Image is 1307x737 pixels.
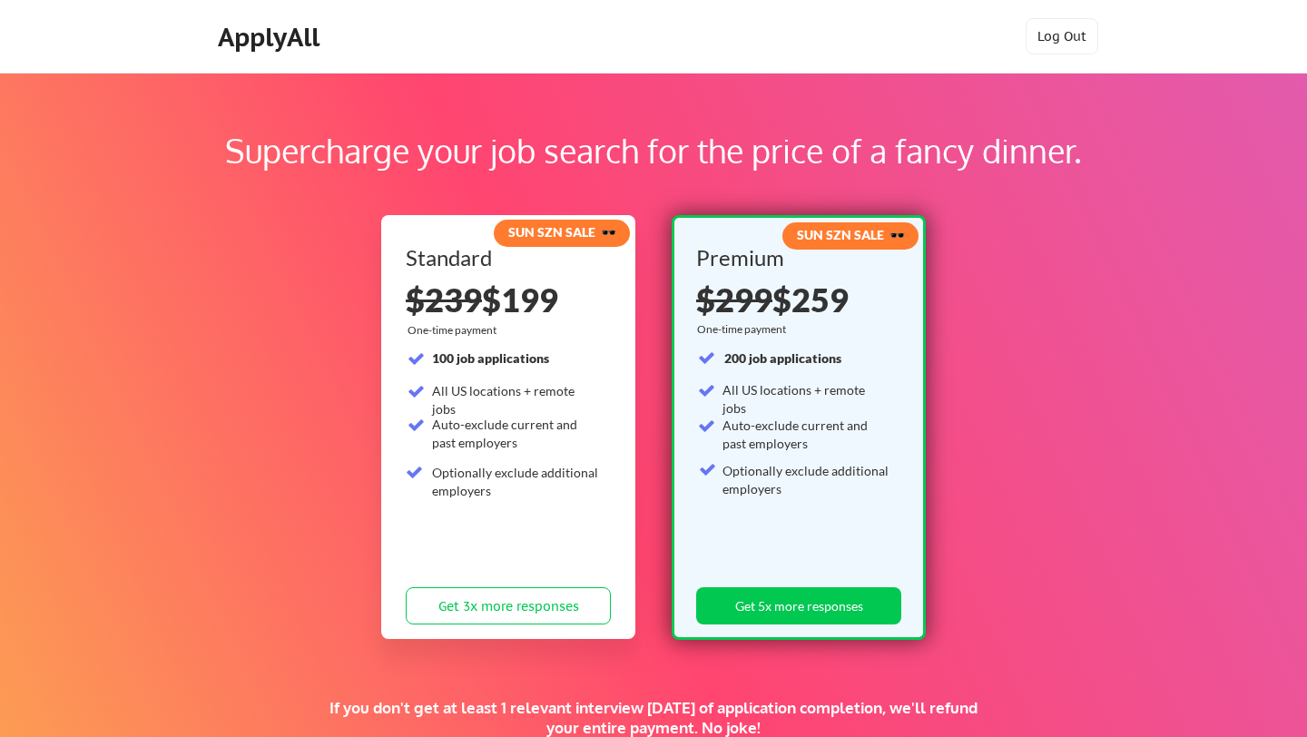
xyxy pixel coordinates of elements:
[408,323,502,338] div: One-time payment
[406,247,604,269] div: Standard
[722,462,890,497] div: Optionally exclude additional employers
[406,280,482,319] s: $239
[218,22,325,53] div: ApplyAll
[696,280,772,319] s: $299
[432,464,600,499] div: Optionally exclude additional employers
[722,417,890,452] div: Auto-exclude current and past employers
[432,416,600,451] div: Auto-exclude current and past employers
[797,227,905,242] strong: SUN SZN SALE 🕶️
[1026,18,1098,54] button: Log Out
[696,587,901,624] button: Get 5x more responses
[508,224,616,240] strong: SUN SZN SALE 🕶️
[697,322,791,337] div: One-time payment
[432,382,600,418] div: All US locations + remote jobs
[406,587,611,624] button: Get 3x more responses
[724,350,841,366] strong: 200 job applications
[722,381,890,417] div: All US locations + remote jobs
[116,126,1191,175] div: Supercharge your job search for the price of a fancy dinner.
[696,247,895,269] div: Premium
[406,283,611,316] div: $199
[696,283,895,316] div: $259
[432,350,549,366] strong: 100 job applications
